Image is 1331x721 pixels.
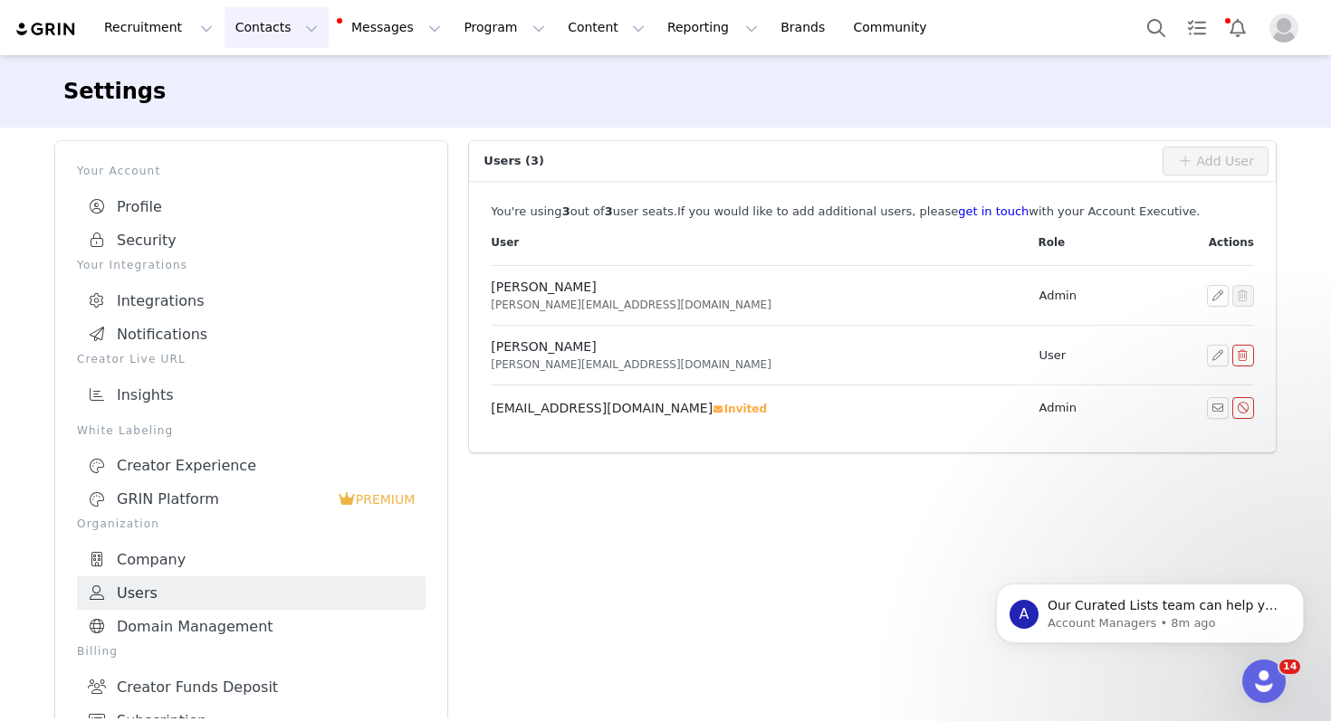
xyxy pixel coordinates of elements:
[88,490,338,508] div: GRIN Platform
[88,457,415,475] div: Creator Experience
[605,204,613,218] strong: 3
[77,163,426,179] p: Your Account
[1027,220,1139,266] th: Role
[77,610,426,643] a: Domain Management
[1177,7,1217,48] a: Tasks
[1163,147,1269,176] button: Add User
[77,284,426,318] a: Integrations
[1027,385,1139,432] td: Admin
[1259,14,1317,43] button: Profile
[770,7,841,48] a: Brands
[969,545,1331,672] iframe: Intercom notifications message
[77,422,426,439] p: White Labeling
[469,141,1163,181] p: Users (3)
[14,21,78,38] img: grin logo
[1279,659,1300,674] span: 14
[491,220,1027,266] th: User
[557,7,656,48] button: Content
[77,190,426,223] a: Profile
[93,7,224,48] button: Recruitment
[77,670,426,704] a: Creator Funds Deposit
[491,356,1015,373] div: [PERSON_NAME][EMAIL_ADDRESS][DOMAIN_NAME]
[330,7,452,48] button: Messages
[225,7,329,48] button: Contacts
[667,204,674,218] span: s
[453,7,556,48] button: Program
[1027,266,1139,326] td: Admin
[77,643,426,659] p: Billing
[562,204,570,218] strong: 3
[656,7,769,48] button: Reporting
[1269,14,1298,43] img: placeholder-profile.jpg
[1139,220,1254,266] th: Actions
[1218,7,1258,48] button: Notifications
[1027,326,1139,385] td: User
[77,516,426,532] p: Organization
[77,543,426,576] a: Company
[77,318,426,351] a: Notifications
[77,576,426,610] a: Users
[77,482,426,516] a: GRIN Platform PREMIUM
[1136,7,1176,48] button: Search
[491,297,1015,313] div: [PERSON_NAME][EMAIL_ADDRESS][DOMAIN_NAME]
[356,492,416,507] span: PREMIUM
[843,7,946,48] a: Community
[958,204,1029,218] a: get in touch
[77,378,426,412] a: Insights
[491,339,596,354] span: [PERSON_NAME]
[1242,659,1286,703] iframe: Intercom live chat
[77,351,426,367] p: Creator Live URL
[77,257,426,273] p: Your Integrations
[491,280,596,294] span: [PERSON_NAME]
[677,204,1201,218] span: If you would like to add additional users, please with your Account Executive.
[77,223,426,257] a: Security
[77,450,426,482] a: Creator Experience
[713,403,767,415] span: Invited
[491,401,713,415] span: [EMAIL_ADDRESS][DOMAIN_NAME]
[491,203,1254,221] div: You're using out of user seat .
